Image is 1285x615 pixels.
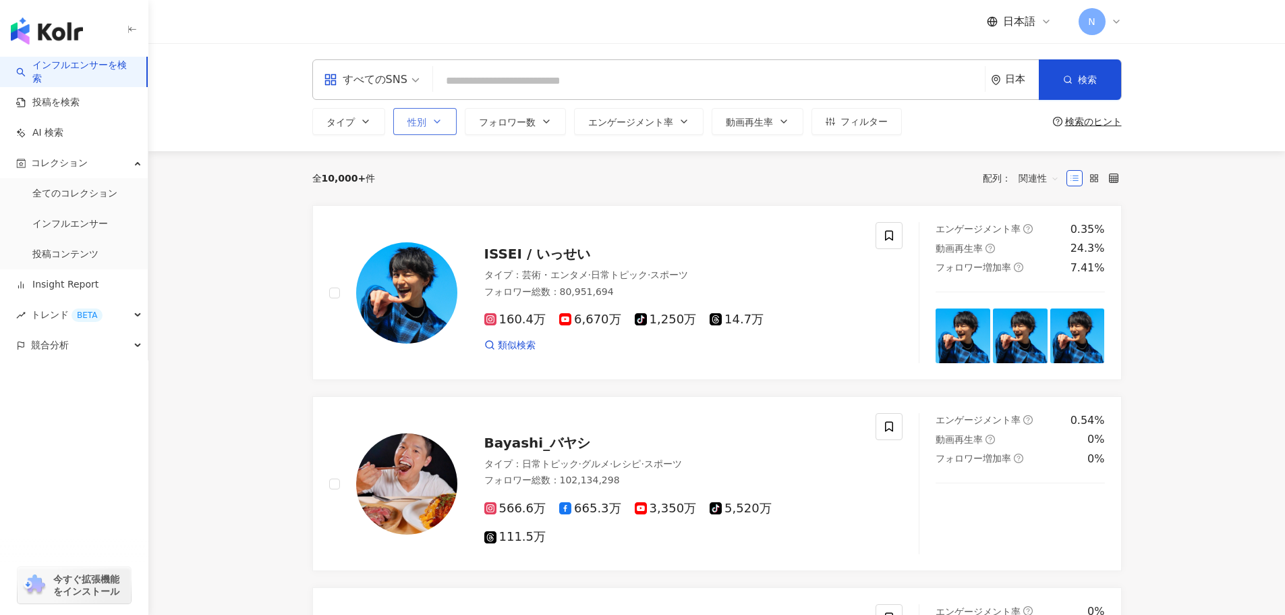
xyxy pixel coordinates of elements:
div: すべてのSNS [324,69,407,90]
span: · [641,458,644,469]
a: chrome extension今すぐ拡張機能をインストール [18,567,131,604]
img: post-image [993,500,1048,554]
img: post-image [993,309,1048,363]
div: 検索のヒント [1065,116,1122,127]
span: 芸術・エンタメ [522,269,588,280]
div: タイプ ： [484,269,860,282]
span: · [588,269,591,280]
div: BETA [72,309,103,322]
div: 0% [1087,452,1104,466]
span: question-circle [986,244,995,253]
span: question-circle [986,435,995,444]
span: 566.6万 [484,502,546,516]
span: 5,520万 [710,502,772,516]
div: フォロワー総数 ： 102,134,298 [484,474,860,487]
span: rise [16,311,26,320]
a: インフルエンサー [32,217,108,231]
span: エンゲージメント率 [936,415,1021,425]
button: 検索 [1039,59,1121,100]
span: 動画再生率 [936,434,983,445]
a: KOL AvatarISSEI / いっせいタイプ：芸術・エンタメ·日常トピック·スポーツフォロワー総数：80,951,694160.4万6,670万1,250万14.7万類似検索エンゲージメン... [312,205,1122,380]
div: 0.54% [1070,413,1105,428]
span: question-circle [1023,415,1033,425]
div: 全 件 [312,173,376,184]
div: フォロワー総数 ： 80,951,694 [484,286,860,299]
img: chrome extension [22,574,47,596]
span: ISSEI / いっせい [484,246,591,262]
span: 今すぐ拡張機能をインストール [53,573,127,597]
span: スポーツ [644,458,682,469]
img: post-image [936,309,990,363]
img: post-image [1050,500,1105,554]
span: エンゲージメント率 [588,117,673,128]
span: 6,670万 [559,313,621,327]
button: 性別 [393,108,457,135]
span: · [579,458,581,469]
a: 投稿コンテンツ [32,248,98,261]
span: N [1088,14,1095,29]
span: 1,250万 [635,313,697,327]
span: フィルター [840,116,888,127]
div: 7.41% [1070,261,1105,275]
img: post-image [936,500,990,554]
span: 日常トピック [522,458,579,469]
span: スポーツ [650,269,688,280]
img: logo [11,18,83,45]
div: 日本 [1005,74,1039,85]
a: AI 検索 [16,126,63,140]
div: 24.3% [1070,241,1105,256]
span: フォロワー増加率 [936,262,1011,273]
span: 3,350万 [635,502,697,516]
span: · [610,458,612,469]
span: question-circle [1023,224,1033,234]
button: エンゲージメント率 [574,108,704,135]
span: question-circle [1014,263,1023,272]
span: · [648,269,650,280]
span: appstore [324,73,337,86]
div: 配列： [983,167,1066,189]
span: 日常トピック [591,269,648,280]
button: タイプ [312,108,385,135]
span: 10,000+ [322,173,366,184]
span: 動画再生率 [726,117,773,128]
a: Insight Report [16,278,98,292]
span: Bayashi_バヤシ [484,435,591,451]
span: 類似検索 [498,339,536,352]
span: 日本語 [1003,14,1035,29]
button: 動画再生率 [712,108,803,135]
span: エンゲージメント率 [936,223,1021,234]
span: 検索 [1078,74,1097,85]
img: KOL Avatar [356,242,457,344]
span: 競合分析 [31,330,69,360]
img: KOL Avatar [356,433,457,535]
span: フォロワー数 [479,117,536,128]
span: タイプ [326,117,355,128]
div: タイプ ： [484,458,860,471]
span: 160.4万 [484,313,546,327]
div: 0.35% [1070,222,1105,237]
span: 665.3万 [559,502,621,516]
a: KOL AvatarBayashi_バヤシタイプ：日常トピック·グルメ·レシピ·スポーツフォロワー総数：102,134,298566.6万665.3万3,350万5,520万111.5万エンゲー... [312,396,1122,571]
a: 投稿を検索 [16,96,80,109]
span: 14.7万 [710,313,764,327]
button: フォロワー数 [465,108,566,135]
span: 111.5万 [484,530,546,544]
img: post-image [1050,309,1105,363]
div: 0% [1087,432,1104,447]
a: 全てのコレクション [32,187,117,200]
span: トレンド [31,300,103,330]
span: environment [991,75,1001,85]
span: グルメ [581,458,610,469]
span: question-circle [1053,117,1062,126]
span: レシピ [612,458,641,469]
span: コレクション [31,148,88,178]
span: フォロワー増加率 [936,453,1011,464]
span: 性別 [407,117,426,128]
button: フィルター [811,108,902,135]
a: searchインフルエンサーを検索 [16,59,136,85]
span: 関連性 [1019,167,1059,189]
a: 類似検索 [484,339,536,352]
span: question-circle [1014,454,1023,463]
span: 動画再生率 [936,243,983,254]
